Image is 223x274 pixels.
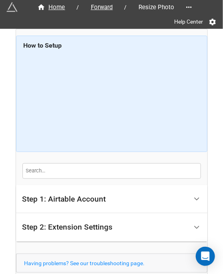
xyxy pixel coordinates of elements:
div: Step 1: Airtable Account [22,195,106,203]
div: Step 1: Airtable Account [16,185,207,214]
a: Forward [82,2,121,12]
div: Home [37,3,65,12]
div: Step 2: Extension Settings [22,223,113,231]
input: Search... [22,163,201,178]
img: miniextensions-icon.73ae0678.png [6,2,18,13]
li: / [77,3,79,12]
a: Help Center [169,14,209,29]
div: Step 2: Extension Settings [16,213,207,242]
nav: breadcrumb [29,2,183,12]
b: How to Setup [23,42,62,49]
span: Resize Photo [134,3,179,12]
span: Forward [86,3,118,12]
a: Home [29,2,74,12]
li: / [125,3,127,12]
iframe: How to Resize Images on Airtable in Bulk! [23,53,200,145]
a: Having problems? See our troubleshooting page. [24,260,145,266]
div: Open Intercom Messenger [196,247,215,266]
